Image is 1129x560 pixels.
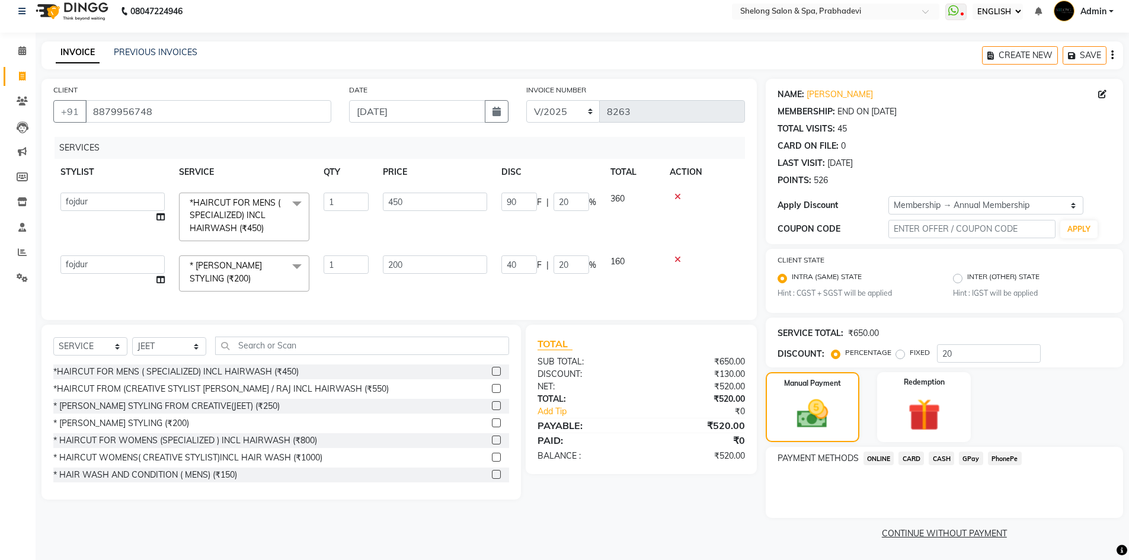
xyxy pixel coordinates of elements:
label: Redemption [904,377,945,388]
span: | [546,196,549,209]
div: END ON [DATE] [837,105,897,118]
th: ACTION [663,159,745,185]
div: 45 [837,123,847,135]
span: TOTAL [538,338,573,350]
div: TOTAL: [529,393,641,405]
img: _cash.svg [787,396,838,432]
input: ENTER OFFER / COUPON CODE [888,220,1056,238]
input: SEARCH BY NAME/MOBILE/EMAIL/CODE [85,100,331,123]
div: Apply Discount [778,199,889,212]
a: x [251,273,256,284]
a: CONTINUE WITHOUT PAYMENT [768,527,1121,540]
div: ₹520.00 [641,393,754,405]
a: INVOICE [56,42,100,63]
div: 0 [841,140,846,152]
div: SUB TOTAL: [529,356,641,368]
span: F [537,259,542,271]
div: COUPON CODE [778,223,889,235]
div: ₹0 [641,433,754,447]
div: PAID: [529,433,641,447]
span: CARD [898,452,924,465]
img: Admin [1054,1,1074,21]
div: *HAIRCUT FROM (CREATIVE STYLIST [PERSON_NAME] / RAJ INCL HAIRWASH (₹550) [53,383,389,395]
a: [PERSON_NAME] [807,88,873,101]
div: * [PERSON_NAME] STYLING (₹200) [53,417,189,430]
div: POINTS: [778,174,811,187]
label: CLIENT STATE [778,255,824,265]
div: PAYABLE: [529,418,641,433]
button: SAVE [1063,46,1106,65]
th: TOTAL [603,159,663,185]
div: ₹650.00 [848,327,879,340]
span: ONLINE [863,452,894,465]
button: +91 [53,100,87,123]
span: | [546,259,549,271]
a: Add Tip [529,405,660,418]
label: INTER (OTHER) STATE [967,271,1040,286]
span: 160 [610,256,625,267]
button: CREATE NEW [982,46,1058,65]
label: PERCENTAGE [845,347,891,358]
label: DATE [349,85,367,95]
span: * [PERSON_NAME] STYLING (₹200) [190,260,262,283]
div: NET: [529,380,641,393]
th: STYLIST [53,159,172,185]
div: LAST VISIT: [778,157,825,169]
label: INVOICE NUMBER [526,85,586,95]
span: % [589,259,596,271]
small: Hint : IGST will be applied [953,288,1111,299]
div: DISCOUNT: [778,348,824,360]
div: * HAIR WASH AND CONDITION ( MENS) (₹150) [53,469,237,481]
div: ₹130.00 [641,368,754,380]
div: ₹650.00 [641,356,754,368]
th: DISC [494,159,603,185]
div: BALANCE : [529,450,641,462]
label: Manual Payment [784,378,841,389]
span: PAYMENT METHODS [778,452,859,465]
div: NAME: [778,88,804,101]
div: * [PERSON_NAME] STYLING FROM CREATIVE(JEET) (₹250) [53,400,280,412]
span: CASH [929,452,954,465]
small: Hint : CGST + SGST will be applied [778,288,936,299]
input: Search or Scan [215,337,509,355]
label: CLIENT [53,85,78,95]
a: PREVIOUS INVOICES [114,47,197,57]
div: [DATE] [827,157,853,169]
span: PhonePe [988,452,1022,465]
label: FIXED [910,347,930,358]
div: CARD ON FILE: [778,140,839,152]
button: APPLY [1060,220,1098,238]
div: ₹520.00 [641,380,754,393]
div: MEMBERSHIP: [778,105,835,118]
div: * HAIRCUT FOR WOMENS (SPECIALIZED ) INCL HAIRWASH (₹800) [53,434,317,447]
a: x [264,223,269,233]
label: INTRA (SAME) STATE [792,271,862,286]
div: TOTAL VISITS: [778,123,835,135]
div: ₹520.00 [641,450,754,462]
span: GPay [959,452,983,465]
span: F [537,196,542,209]
div: ₹520.00 [641,418,754,433]
span: 360 [610,193,625,204]
div: DISCOUNT: [529,368,641,380]
div: * HAIRCUT WOMENS( CREATIVE STYLIST)INCL HAIR WASH (₹1000) [53,452,322,464]
th: PRICE [376,159,494,185]
div: ₹0 [660,405,754,418]
span: Admin [1080,5,1106,18]
th: QTY [316,159,376,185]
div: 526 [814,174,828,187]
span: % [589,196,596,209]
img: _gift.svg [898,395,951,435]
span: *HAIRCUT FOR MENS ( SPECIALIZED) INCL HAIRWASH (₹450) [190,197,280,233]
div: SERVICE TOTAL: [778,327,843,340]
th: SERVICE [172,159,316,185]
div: SERVICES [55,137,754,159]
div: *HAIRCUT FOR MENS ( SPECIALIZED) INCL HAIRWASH (₹450) [53,366,299,378]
